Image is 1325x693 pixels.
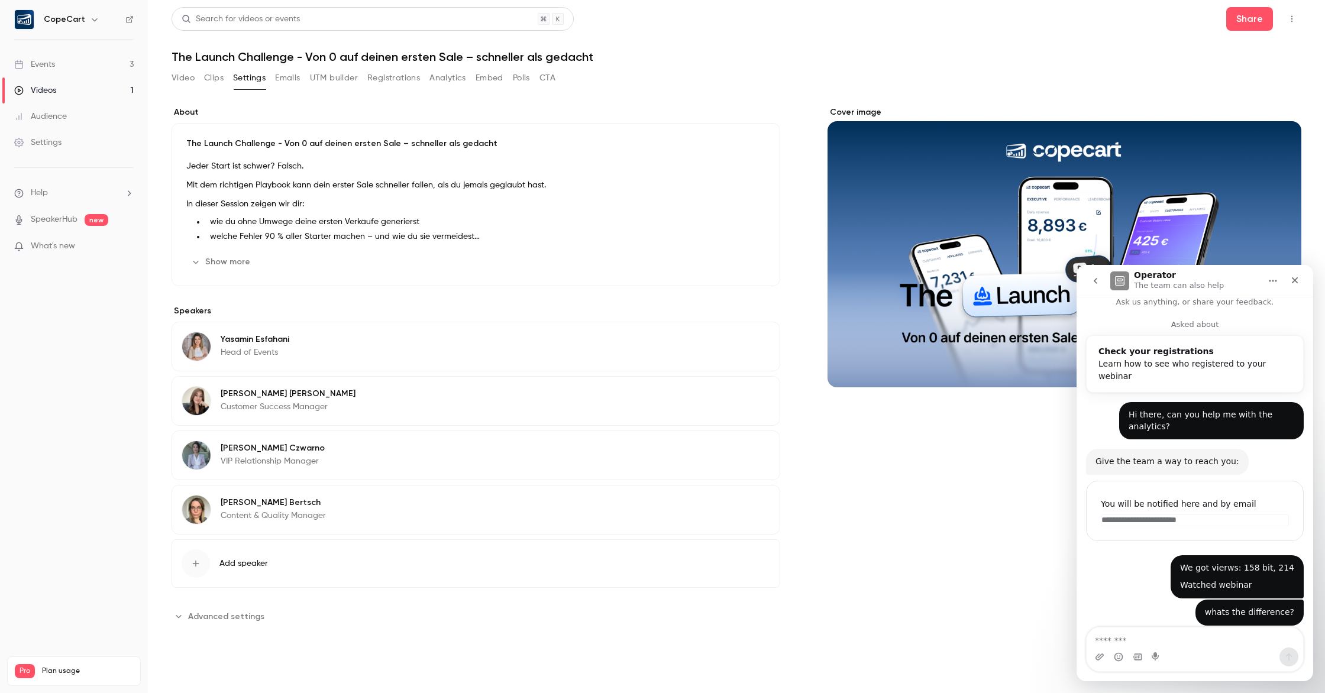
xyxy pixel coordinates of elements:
button: Polls [513,69,530,88]
img: Anne Bertsch [182,496,211,524]
h6: CopeCart [44,14,85,25]
p: Mit dem richtigen Playbook kann dein erster Sale schneller fallen, als du jemals geglaubt hast. [186,178,765,192]
button: Advanced settings [172,607,272,626]
p: Jeder Start ist schwer? Falsch. [186,159,765,173]
button: CTA [539,69,555,88]
div: Emilia Wagner[PERSON_NAME] [PERSON_NAME]Customer Success Manager [172,376,780,426]
p: In dieser Session zeigen wir dir: [186,197,765,211]
button: Video [172,69,195,88]
iframe: Intercom live chat [1077,265,1313,681]
p: The Launch Challenge - Von 0 auf deinen ersten Sale – schneller als gedacht [186,138,765,150]
span: new [85,214,108,226]
p: Customer Success Manager [221,401,356,413]
label: Speakers [172,305,780,317]
p: Yasamin Esfahani [221,333,289,345]
img: Emilia Wagner [182,387,211,415]
p: [PERSON_NAME] Czwarno [221,442,325,454]
button: Clips [204,69,224,88]
label: Cover image [828,106,1301,118]
span: What's new [31,240,75,252]
img: Yasamin Esfahani [182,332,211,361]
span: Plan usage [42,666,133,676]
div: Audience [14,111,67,122]
p: VIP Relationship Manager [221,455,325,467]
div: Olivia Czwarno[PERSON_NAME] CzwarnoVIP Relationship Manager [172,430,780,480]
li: welche Fehler 90 % aller Starter machen – und wie du sie vermeidest [205,231,765,243]
button: Emails [275,69,300,88]
div: Anne Bertsch[PERSON_NAME] BertschContent & Quality Manager [172,485,780,535]
span: Add speaker [219,558,268,569]
button: Top Bar Actions [1282,9,1301,28]
button: Embed [476,69,503,88]
a: SpeakerHub [31,213,77,226]
button: UTM builder [310,69,358,88]
p: Content & Quality Manager [221,510,326,522]
li: help-dropdown-opener [14,187,134,199]
span: Pro [15,664,35,678]
section: Cover image [828,106,1301,387]
p: [PERSON_NAME] [PERSON_NAME] [221,388,356,400]
div: Search for videos or events [182,13,300,25]
button: Analytics [429,69,466,88]
img: Olivia Czwarno [182,441,211,469]
label: About [172,106,780,118]
section: Advanced settings [172,607,780,626]
li: wie du ohne Umwege deine ersten Verkäufe generierst [205,216,765,228]
p: [PERSON_NAME] Bertsch [221,497,326,509]
div: Settings [14,137,62,148]
div: Yasamin EsfahaniYasamin EsfahaniHead of Events [172,322,780,371]
span: Help [31,187,48,199]
button: Settings [233,69,266,88]
div: Events [14,59,55,70]
p: Head of Events [221,346,289,358]
h1: The Launch Challenge - Von 0 auf deinen ersten Sale – schneller als gedacht [172,50,1301,64]
button: Share [1226,7,1273,31]
button: Registrations [367,69,420,88]
span: Advanced settings [188,610,264,623]
div: Videos [14,85,56,96]
button: Show more [186,252,257,271]
img: CopeCart [15,10,34,29]
button: Add speaker [172,539,780,588]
